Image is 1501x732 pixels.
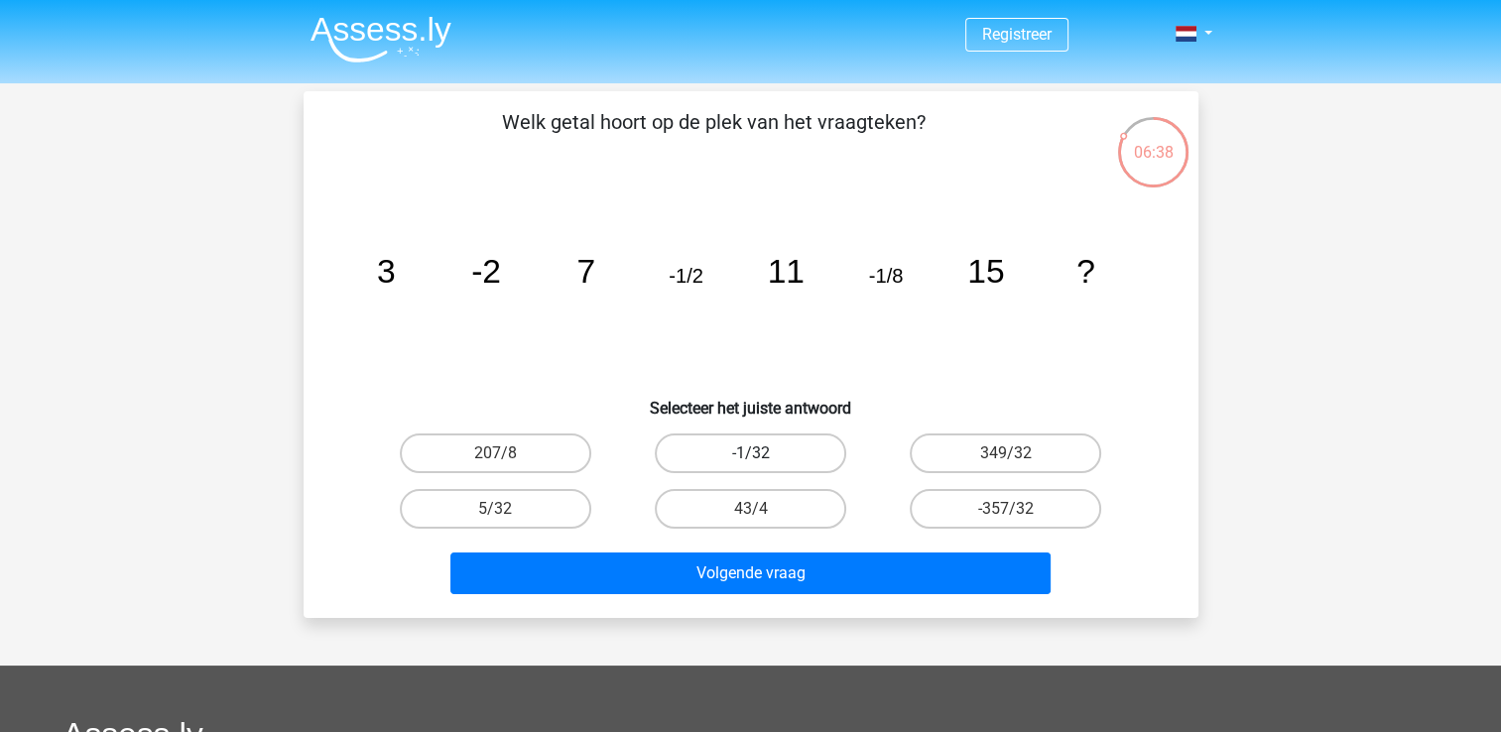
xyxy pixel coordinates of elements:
[311,16,451,62] img: Assessly
[1116,115,1190,165] div: 06:38
[450,552,1051,594] button: Volgende vraag
[655,433,846,473] label: -1/32
[376,253,395,290] tspan: 3
[400,489,591,529] label: 5/32
[1076,253,1095,290] tspan: ?
[335,107,1092,167] p: Welk getal hoort op de plek van het vraagteken?
[982,25,1052,44] a: Registreer
[767,253,804,290] tspan: 11
[910,433,1101,473] label: 349/32
[335,383,1167,418] h6: Selecteer het juiste antwoord
[471,253,501,290] tspan: -2
[910,489,1101,529] label: -357/32
[655,489,846,529] label: 43/4
[576,253,595,290] tspan: 7
[868,265,903,287] tspan: -1/8
[669,265,703,287] tspan: -1/2
[400,433,591,473] label: 207/8
[967,253,1004,290] tspan: 15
